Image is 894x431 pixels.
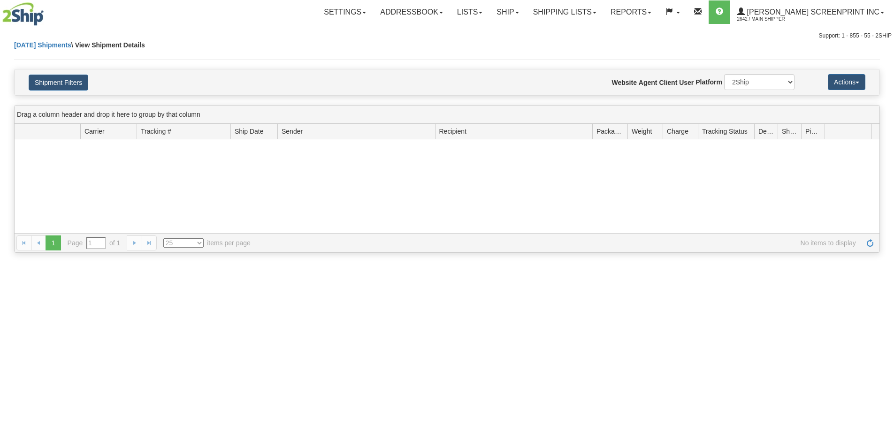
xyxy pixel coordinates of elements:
[659,78,677,87] label: Client
[373,0,450,24] a: Addressbook
[745,8,879,16] span: [PERSON_NAME] Screenprint Inc
[695,77,722,87] label: Platform
[84,127,105,136] span: Carrier
[639,78,657,87] label: Agent
[782,127,797,136] span: Shipment Issues
[163,238,251,248] span: items per page
[828,74,865,90] button: Actions
[632,127,652,136] span: Weight
[282,127,303,136] span: Sender
[235,127,263,136] span: Ship Date
[679,78,694,87] label: User
[612,78,637,87] label: Website
[2,2,44,26] img: logo2642.jpg
[439,127,466,136] span: Recipient
[489,0,526,24] a: Ship
[526,0,604,24] a: Shipping lists
[730,0,891,24] a: [PERSON_NAME] Screenprint Inc 2642 / Main Shipper
[737,15,808,24] span: 2642 / Main Shipper
[863,235,878,250] a: Refresh
[758,127,774,136] span: Delivery Status
[2,32,892,40] div: Support: 1 - 855 - 55 - 2SHIP
[317,0,373,24] a: Settings
[14,41,71,49] a: [DATE] Shipments
[805,127,821,136] span: Pickup Status
[15,106,879,124] div: grid grouping header
[596,127,624,136] span: Packages
[71,41,145,49] span: \ View Shipment Details
[450,0,489,24] a: Lists
[46,235,61,250] span: 1
[264,238,856,248] span: No items to display
[29,75,88,91] button: Shipment Filters
[141,127,171,136] span: Tracking #
[702,127,748,136] span: Tracking Status
[667,127,688,136] span: Charge
[68,237,121,249] span: Page of 1
[604,0,658,24] a: Reports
